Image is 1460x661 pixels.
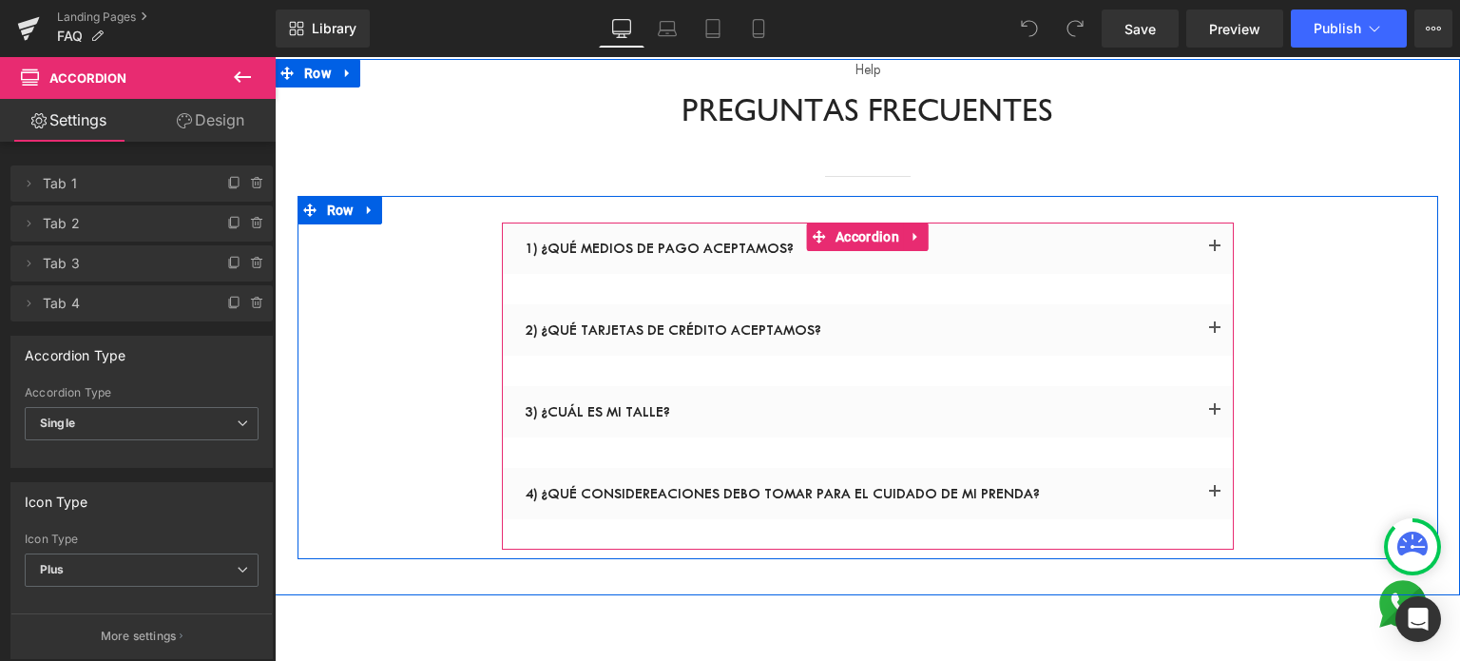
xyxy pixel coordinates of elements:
[644,10,690,48] a: Laptop
[43,285,202,321] span: Tab 4
[43,205,202,242] span: Tab 2
[37,165,199,264] h1: We are sailers
[1056,10,1094,48] button: Redo
[83,139,107,167] a: Expand / Collapse
[142,99,279,142] a: Design
[101,628,177,645] p: More settings
[25,533,259,546] div: Icon Type
[312,20,356,37] span: Library
[57,10,276,25] a: Landing Pages
[40,416,75,430] b: Single
[1209,19,1260,39] span: Preview
[250,425,921,448] p: 4) ¿QUÉ CONSIDEREACIONES DEBO TOMAR PARA EL CUIDADO DE MI PRENDA?
[1010,10,1048,48] button: Undo
[1414,10,1452,48] button: More
[250,343,921,366] p: 3) ¿CUÁL ES MI TALLE?
[25,483,88,510] div: Icon Type
[25,386,259,399] div: Accordion Type
[599,10,644,48] a: Desktop
[1124,19,1156,39] span: Save
[43,165,202,202] span: Tab 1
[556,165,629,194] span: Accordion
[276,10,370,48] a: New Library
[250,180,921,203] p: 1) ¿QUÉ MEDIOS DE PAGO ACEPTAMOS?
[37,2,1149,25] p: Help
[1291,10,1407,48] button: Publish
[736,10,781,48] a: Mobile
[43,245,202,282] span: Tab 3
[250,262,921,284] p: 2) ¿QUÉ TARJETAS DE CRÉDITO ACEPTAMOS?
[1314,21,1361,36] span: Publish
[690,10,736,48] a: Tablet
[57,29,83,44] span: FAQ
[1186,10,1283,48] a: Preview
[11,613,272,658] button: More settings
[629,165,654,194] a: Expand / Collapse
[25,337,126,363] div: Accordion Type
[988,165,1149,264] h1: We are sailers
[37,32,1149,73] h2: PREGUNTAS FRECUENTES
[61,2,86,30] a: Expand / Collapse
[1395,596,1441,642] div: Open Intercom Messenger
[40,562,65,576] b: Plus
[48,139,84,167] span: Row
[25,2,61,30] span: Row
[49,70,126,86] span: Accordion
